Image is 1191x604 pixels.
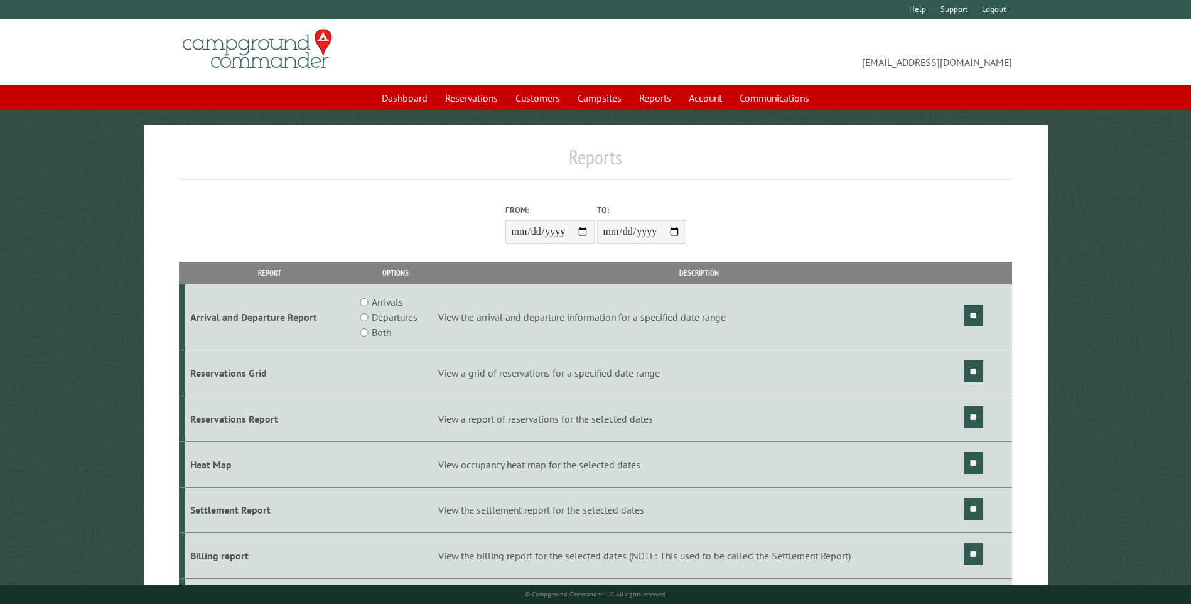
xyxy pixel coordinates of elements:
[185,350,354,396] td: Reservations Grid
[372,325,391,340] label: Both
[436,350,962,396] td: View a grid of reservations for a specified date range
[372,294,403,310] label: Arrivals
[185,533,354,579] td: Billing report
[374,86,435,110] a: Dashboard
[436,262,962,284] th: Description
[179,24,336,73] img: Campground Commander
[570,86,629,110] a: Campsites
[597,204,686,216] label: To:
[179,145,1011,180] h1: Reports
[436,441,962,487] td: View occupancy heat map for the selected dates
[508,86,568,110] a: Customers
[632,86,679,110] a: Reports
[185,441,354,487] td: Heat Map
[372,310,418,325] label: Departures
[438,86,505,110] a: Reservations
[354,262,436,284] th: Options
[596,35,1012,70] span: [EMAIL_ADDRESS][DOMAIN_NAME]
[505,204,595,216] label: From:
[436,284,962,350] td: View the arrival and departure information for a specified date range
[436,487,962,533] td: View the settlement report for the selected dates
[185,262,354,284] th: Report
[732,86,817,110] a: Communications
[436,533,962,579] td: View the billing report for the selected dates (NOTE: This used to be called the Settlement Report)
[185,487,354,533] td: Settlement Report
[681,86,730,110] a: Account
[185,396,354,441] td: Reservations Report
[525,590,667,598] small: © Campground Commander LLC. All rights reserved.
[185,284,354,350] td: Arrival and Departure Report
[436,396,962,441] td: View a report of reservations for the selected dates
